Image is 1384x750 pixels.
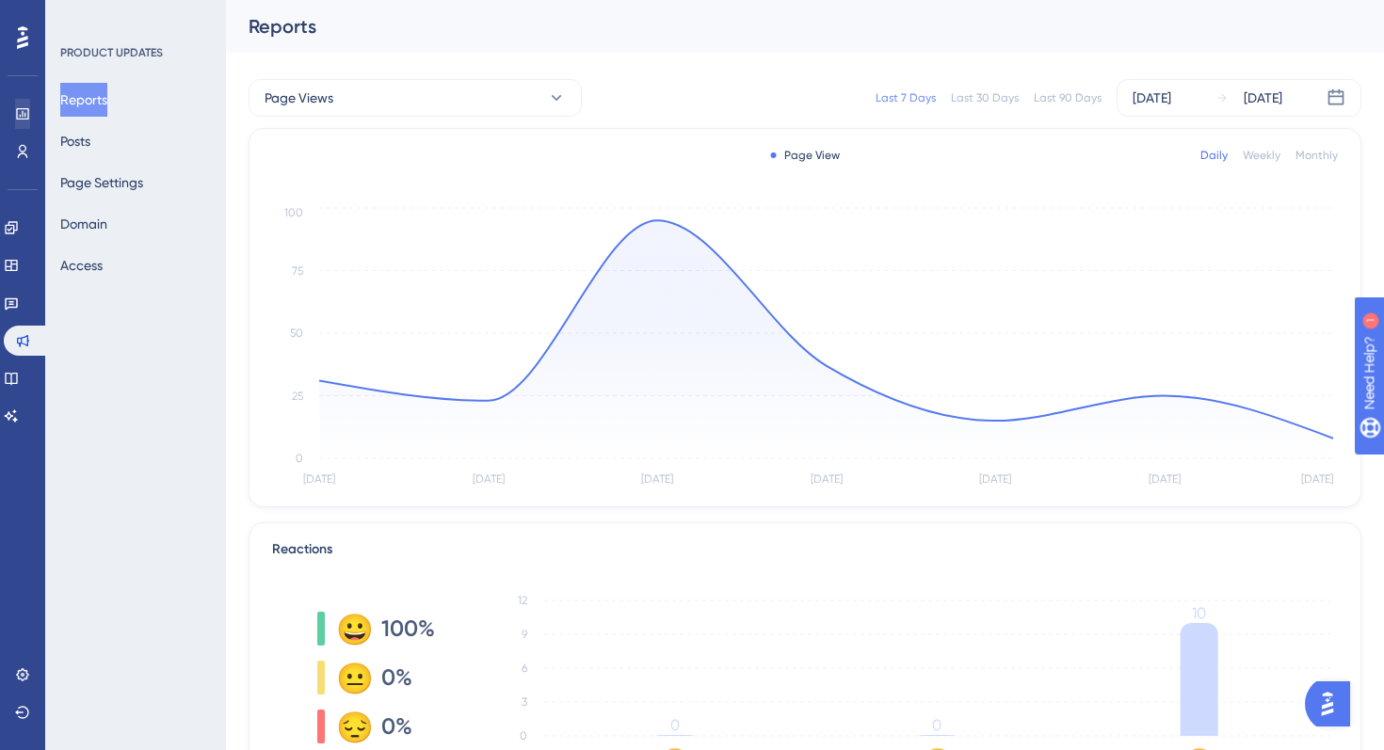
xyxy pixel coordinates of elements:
[518,594,527,607] tspan: 12
[1192,604,1206,622] tspan: 10
[1295,148,1338,163] div: Monthly
[60,166,143,199] button: Page Settings
[249,79,582,117] button: Page Views
[1301,472,1333,486] tspan: [DATE]
[60,248,103,282] button: Access
[296,452,303,465] tspan: 0
[336,614,366,644] div: 😀
[522,695,527,709] tspan: 3
[1149,472,1181,486] tspan: [DATE]
[876,90,936,105] div: Last 7 Days
[131,9,137,24] div: 1
[381,614,435,644] span: 100%
[1200,148,1228,163] div: Daily
[473,472,505,486] tspan: [DATE]
[60,207,107,241] button: Domain
[44,5,118,27] span: Need Help?
[381,662,412,693] span: 0%
[60,45,163,60] div: PRODUCT UPDATES
[670,716,680,734] tspan: 0
[1305,676,1361,732] iframe: UserGuiding AI Assistant Launcher
[284,206,303,219] tspan: 100
[641,472,673,486] tspan: [DATE]
[381,711,412,742] span: 0%
[336,711,366,742] div: 😔
[811,472,843,486] tspan: [DATE]
[1244,87,1282,109] div: [DATE]
[1133,87,1171,109] div: [DATE]
[336,662,366,693] div: 😐
[249,13,1314,40] div: Reports
[60,83,107,117] button: Reports
[951,90,1019,105] div: Last 30 Days
[272,538,1338,561] div: Reactions
[265,87,333,109] span: Page Views
[520,729,527,742] tspan: 0
[1243,148,1280,163] div: Weekly
[771,148,840,163] div: Page View
[1034,90,1102,105] div: Last 90 Days
[932,716,941,734] tspan: 0
[979,472,1011,486] tspan: [DATE]
[522,628,527,641] tspan: 9
[290,327,303,340] tspan: 50
[60,124,90,158] button: Posts
[522,662,527,675] tspan: 6
[303,472,335,486] tspan: [DATE]
[292,390,303,403] tspan: 25
[292,264,303,278] tspan: 75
